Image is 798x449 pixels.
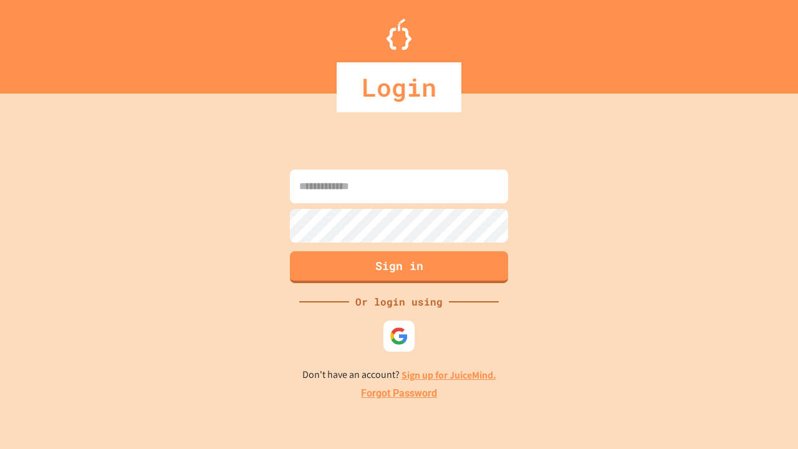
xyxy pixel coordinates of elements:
[361,386,437,401] a: Forgot Password
[290,251,508,283] button: Sign in
[695,345,786,398] iframe: chat widget
[401,369,496,382] a: Sign up for JuiceMind.
[337,62,461,112] div: Login
[349,294,449,309] div: Or login using
[746,399,786,437] iframe: chat widget
[302,367,496,383] p: Don't have an account?
[387,19,411,50] img: Logo.svg
[390,327,408,345] img: google-icon.svg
